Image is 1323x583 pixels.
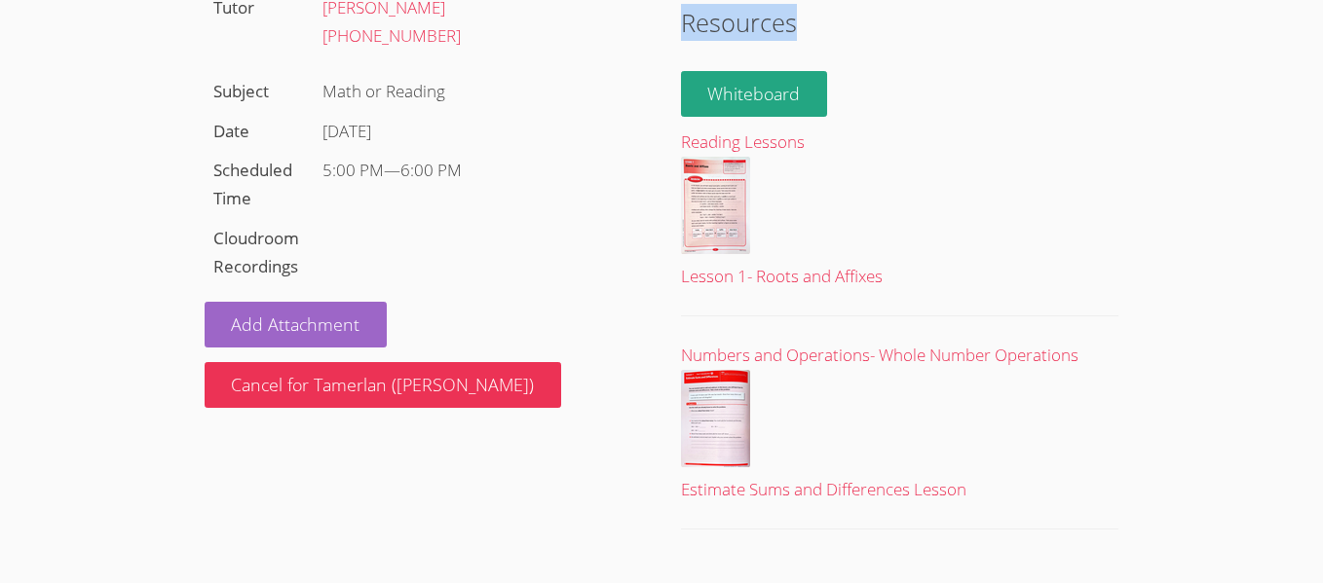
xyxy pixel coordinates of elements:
button: Cancel for Tamerlan ([PERSON_NAME]) [205,362,562,408]
div: Reading Lessons [681,128,1119,157]
div: Numbers and Operations- Whole Number Operations [681,342,1119,370]
a: [PHONE_NUMBER] [322,24,461,47]
div: Estimate Sums and Differences Lesson [681,476,1119,504]
label: Subject [213,80,269,102]
a: Whiteboard [681,71,828,117]
h2: Resources [681,4,1119,41]
div: Lesson 1- Roots and Affixes [681,263,1119,291]
div: — [322,157,633,185]
label: Cloudroom Recordings [213,227,299,277]
img: 1.%20Estimate%20Sums%20and%20Differences.pdf [681,370,750,467]
span: 5:00 PM [322,159,384,181]
img: Lesson%201-%20Roots%20and%20Affixes%20.pdf [681,157,750,254]
a: Add Attachment [205,302,388,347]
span: 6:00 PM [400,159,462,181]
a: Reading LessonsLesson 1- Roots and Affixes [681,128,1119,291]
div: [DATE] [322,118,633,146]
label: Scheduled Time [213,159,292,209]
div: Math or Reading [314,72,642,112]
label: Date [213,120,249,142]
a: Numbers and Operations- Whole Number OperationsEstimate Sums and Differences Lesson [681,342,1119,504]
